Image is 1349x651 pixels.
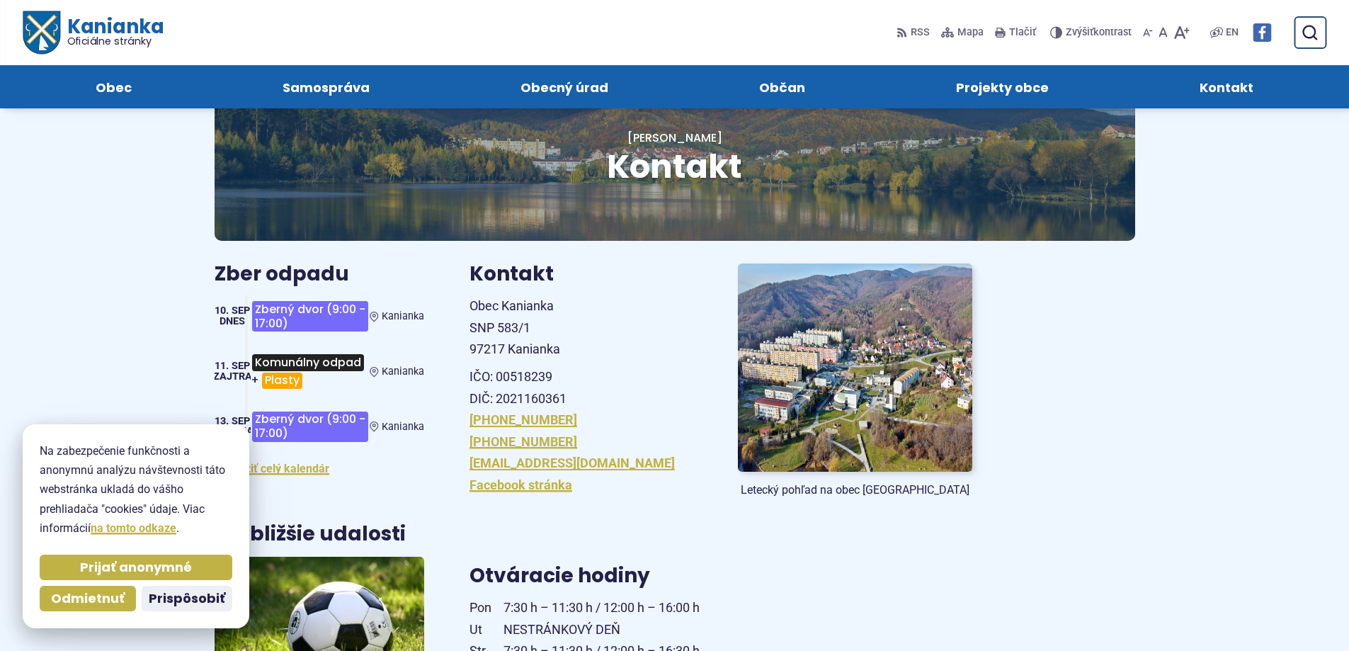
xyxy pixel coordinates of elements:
a: [PHONE_NUMBER] [469,434,577,449]
img: Prejsť na domovskú stránku [23,11,59,55]
a: Logo Kanianka, prejsť na domovskú stránku. [23,11,164,55]
span: Obec Kanianka SNP 583/1 97217 Kanianka [469,298,560,356]
a: Projekty obce [895,65,1110,108]
a: [EMAIL_ADDRESS][DOMAIN_NAME] [469,455,675,470]
img: Prejsť na Facebook stránku [1253,23,1271,42]
button: Zvýšiťkontrast [1050,18,1134,47]
span: Oficiálne stránky [67,36,164,46]
span: Plasty [262,373,302,389]
a: RSS [897,18,933,47]
button: Prispôsobiť [142,586,232,611]
button: Zväčšiť veľkosť písma [1171,18,1193,47]
a: Facebook stránka [469,477,572,492]
span: Zberný dvor (9:00 - 17:00) [252,412,368,442]
figcaption: Letecký pohľad na obec [GEOGRAPHIC_DATA] [738,483,972,497]
span: Komunálny odpad [252,354,364,370]
span: Dnes [220,315,245,327]
a: Kontakt [1139,65,1315,108]
span: Kontakt [607,144,742,189]
a: Občan [698,65,867,108]
span: Obec [96,65,132,108]
span: Kanianka [382,421,424,433]
a: Komunálny odpad+Plasty Kanianka 11. sep Zajtra [215,349,424,394]
span: Pon [469,597,503,619]
a: Obec [34,65,193,108]
button: Prijať anonymné [40,555,232,580]
span: 11. sep [215,360,250,372]
span: Kanianka [59,17,163,47]
h3: Zber odpadu [215,264,424,285]
span: Zvýšiť [1066,26,1093,38]
button: Nastaviť pôvodnú veľkosť písma [1156,18,1171,47]
span: Občan [759,65,805,108]
span: Tlačiť [1009,27,1036,39]
span: 13. sep [215,415,250,427]
span: Kontakt [1200,65,1253,108]
span: kontrast [1066,27,1132,39]
h3: Najbližšie udalosti [215,523,406,545]
span: Kanianka [382,366,424,378]
a: Zberný dvor (9:00 - 17:00) Kanianka 13. sep [PERSON_NAME] [215,406,424,448]
span: Obecný úrad [520,65,608,108]
span: Odmietnuť [51,591,125,607]
span: Zajtra [213,370,252,383]
span: RSS [911,24,930,41]
h3: Kontakt [469,264,704,285]
span: Kanianka [382,310,424,322]
span: Ut [469,619,503,641]
span: Samospráva [283,65,370,108]
span: 10. sep [215,305,250,317]
a: Zberný dvor (9:00 - 17:00) Kanianka 10. sep Dnes [215,295,424,337]
p: Na zabezpečenie funkčnosti a anonymnú analýzu návštevnosti táto webstránka ukladá do vášho prehli... [40,441,232,538]
a: Zobraziť celý kalendár [215,462,329,475]
a: na tomto odkaze [91,521,176,535]
span: Mapa [957,24,984,41]
a: Mapa [938,18,986,47]
a: EN [1223,24,1241,41]
a: Obecný úrad [459,65,669,108]
span: Projekty obce [956,65,1049,108]
h3: Otváracie hodiny [469,565,972,587]
button: Tlačiť [992,18,1039,47]
span: Prijať anonymné [80,560,192,576]
span: EN [1226,24,1239,41]
a: [PERSON_NAME] [627,130,722,146]
span: Prispôsobiť [149,591,225,607]
a: Samospráva [221,65,431,108]
button: Zmenšiť veľkosť písma [1140,18,1156,47]
button: Odmietnuť [40,586,136,611]
p: IČO: 00518239 DIČ: 2021160361 [469,366,704,409]
h3: + [251,349,370,394]
a: [PHONE_NUMBER] [469,412,577,427]
span: Zberný dvor (9:00 - 17:00) [252,301,368,332]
